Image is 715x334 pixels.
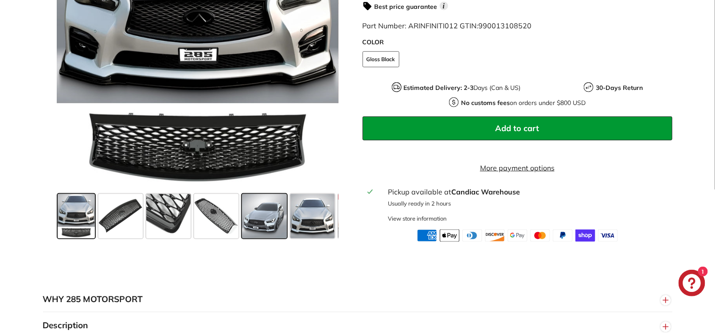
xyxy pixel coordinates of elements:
[404,83,474,91] strong: Estimated Delivery: 2-3
[676,270,708,299] inbox-online-store-chat: Shopify online store chat
[363,21,532,30] span: Part Number: ARINFINITI012 GTIN:
[363,37,672,47] label: COLOR
[461,98,586,107] p: on orders under $800 USD
[363,116,672,140] button: Add to cart
[485,229,505,242] img: discover
[388,214,447,222] div: View store information
[462,229,482,242] img: diners_club
[598,229,618,242] img: visa
[375,2,438,10] strong: Best price guarantee
[461,98,510,106] strong: No customs fees
[530,229,550,242] img: master
[43,286,672,313] button: WHY 285 MOTORSPORT
[451,187,520,196] strong: Candiac Warehouse
[417,229,437,242] img: american_express
[508,229,527,242] img: google_pay
[496,123,539,133] span: Add to cart
[553,229,573,242] img: paypal
[440,229,460,242] img: apple_pay
[440,2,448,10] span: i
[404,83,521,92] p: Days (Can & US)
[479,21,532,30] span: 990013108520
[388,199,667,207] p: Usually ready in 2 hours
[596,83,643,91] strong: 30-Days Return
[575,229,595,242] img: shopify_pay
[363,162,672,173] a: More payment options
[388,186,667,197] div: Pickup available at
